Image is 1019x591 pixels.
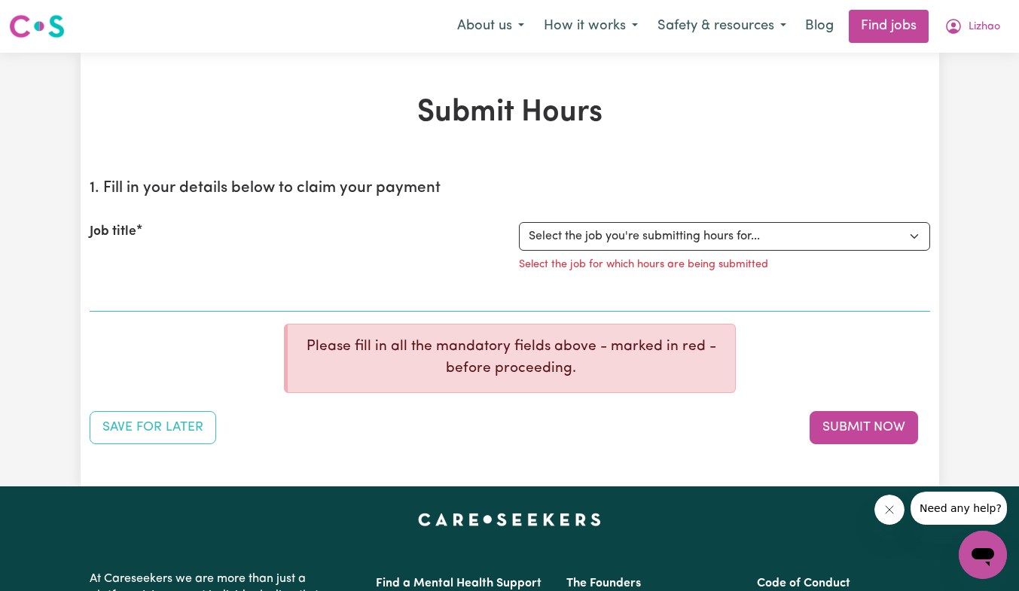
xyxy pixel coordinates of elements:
[874,495,905,525] iframe: 关闭消息
[935,11,1010,42] button: My Account
[300,337,723,380] p: Please fill in all the mandatory fields above - marked in red - before proceeding.
[447,11,534,42] button: About us
[9,9,65,44] a: Careseekers logo
[796,10,843,43] a: Blog
[534,11,648,42] button: How it works
[519,257,768,273] p: Select the job for which hours are being submitted
[849,10,929,43] a: Find jobs
[90,179,930,198] h2: 1. Fill in your details below to claim your payment
[418,513,601,526] a: Careseekers home page
[911,492,1007,525] iframe: 来自公司的消息
[9,13,65,40] img: Careseekers logo
[648,11,796,42] button: Safety & resources
[90,411,216,444] button: Save your job report
[969,19,1000,35] span: Lizhao
[757,577,850,589] a: Code of Conduct
[90,222,136,242] label: Job title
[959,531,1007,579] iframe: 启动消息传送窗口的按钮
[566,577,641,589] a: The Founders
[90,95,930,131] h1: Submit Hours
[810,411,918,444] button: Submit your job report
